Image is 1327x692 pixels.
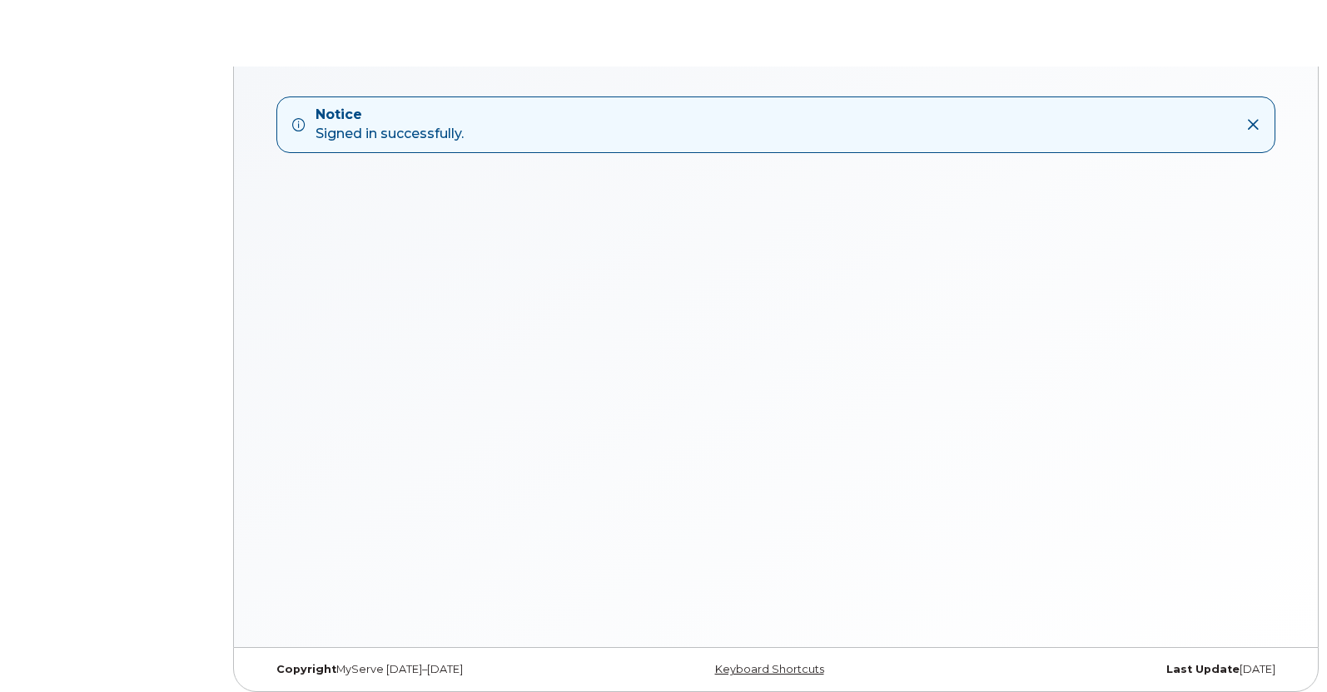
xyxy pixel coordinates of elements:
strong: Notice [316,106,464,125]
strong: Last Update [1166,663,1240,675]
div: MyServe [DATE]–[DATE] [264,663,605,676]
div: Signed in successfully. [316,106,464,144]
a: Keyboard Shortcuts [715,663,824,675]
strong: Copyright [276,663,336,675]
div: [DATE] [947,663,1288,676]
